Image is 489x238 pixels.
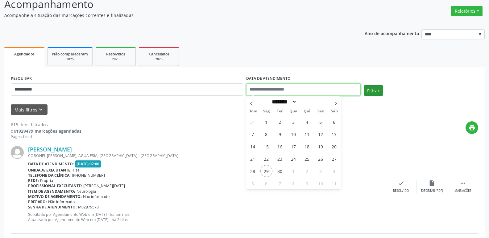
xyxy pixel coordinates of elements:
[28,189,75,194] b: Item de agendamento:
[28,161,74,167] b: Data de atendimento:
[260,116,272,128] span: Setembro 1, 2025
[260,165,272,177] span: Setembro 29, 2025
[28,183,82,188] b: Profissional executante:
[28,178,39,183] b: Rede:
[28,153,386,158] div: CORONEL [PERSON_NAME], AGUA FRIA, [GEOGRAPHIC_DATA] - [GEOGRAPHIC_DATA]
[75,160,101,167] span: [DATE] 07:00
[328,116,340,128] span: Setembro 6, 2025
[365,29,419,37] p: Ano de acompanhamento
[52,51,88,57] span: Não compareceram
[37,106,44,113] i: keyboard_arrow_down
[301,153,313,165] span: Setembro 25, 2025
[288,128,300,140] span: Setembro 10, 2025
[247,128,259,140] span: Setembro 7, 2025
[364,85,383,96] button: Filtrar
[83,183,125,188] span: [PERSON_NAME][DATE]
[16,128,81,134] strong: 1929479 marcações agendadas
[288,165,300,177] span: Outubro 1, 2025
[297,99,317,105] input: Year
[28,204,77,210] b: Senha de atendimento:
[40,178,53,183] span: Própria
[315,116,327,128] span: Setembro 5, 2025
[143,57,174,62] div: 2025
[11,146,24,159] img: img
[274,153,286,165] span: Setembro 23, 2025
[11,121,81,128] div: 615 itens filtrados
[274,116,286,128] span: Setembro 2, 2025
[28,167,72,173] b: Unidade executante:
[328,128,340,140] span: Setembro 13, 2025
[301,128,313,140] span: Setembro 11, 2025
[288,177,300,189] span: Outubro 8, 2025
[52,57,88,62] div: 2025
[4,12,341,18] p: Acompanhe a situação das marcações correntes e finalizadas
[259,109,273,113] span: Seg
[287,109,300,113] span: Qua
[247,153,259,165] span: Setembro 21, 2025
[273,109,287,113] span: Ter
[270,99,297,105] select: Month
[246,74,291,83] label: DATA DE ATENDIMENTO
[315,165,327,177] span: Outubro 3, 2025
[451,6,483,16] button: Relatórios
[301,177,313,189] span: Outubro 9, 2025
[315,128,327,140] span: Setembro 12, 2025
[315,153,327,165] span: Setembro 26, 2025
[328,177,340,189] span: Outubro 11, 2025
[106,51,125,57] span: Resolvidos
[28,212,386,222] p: Solicitado por Agendamento Web em [DATE] - há um mês Atualizado por Agendamento Web em [DATE] - h...
[11,104,48,115] button: Mais filtroskeyboard_arrow_down
[327,109,341,113] span: Sáb
[274,128,286,140] span: Setembro 9, 2025
[246,109,260,113] span: Dom
[301,116,313,128] span: Setembro 4, 2025
[301,165,313,177] span: Outubro 2, 2025
[149,51,169,57] span: Cancelados
[14,51,35,57] span: Agendados
[260,140,272,152] span: Setembro 15, 2025
[247,116,259,128] span: Agosto 31, 2025
[72,173,105,178] span: [PHONE_NUMBER]
[28,194,82,199] b: Motivo de agendamento:
[274,177,286,189] span: Outubro 7, 2025
[247,165,259,177] span: Setembro 28, 2025
[393,189,409,193] div: Resolvido
[466,121,478,134] button: print
[274,140,286,152] span: Setembro 16, 2025
[48,199,75,204] span: Não informado
[77,189,96,194] span: Neurologia
[398,180,404,187] i: check
[288,153,300,165] span: Setembro 24, 2025
[469,124,475,131] i: print
[247,140,259,152] span: Setembro 14, 2025
[328,165,340,177] span: Outubro 4, 2025
[11,128,81,134] div: de
[28,199,47,204] b: Preparo:
[421,189,443,193] div: Exportar (PDF)
[300,109,314,113] span: Qui
[100,57,131,62] div: 2025
[11,74,32,83] label: PESQUISAR
[73,167,80,173] span: Hse
[260,153,272,165] span: Setembro 22, 2025
[274,165,286,177] span: Setembro 30, 2025
[260,128,272,140] span: Setembro 8, 2025
[459,180,466,187] i: 
[328,140,340,152] span: Setembro 20, 2025
[288,140,300,152] span: Setembro 17, 2025
[315,140,327,152] span: Setembro 19, 2025
[78,204,99,210] span: M02879578
[315,177,327,189] span: Outubro 10, 2025
[11,134,81,139] div: Página 1 de 41
[454,189,471,193] div: Mais ações
[328,153,340,165] span: Setembro 27, 2025
[429,180,435,187] i: insert_drive_file
[28,146,72,153] a: [PERSON_NAME]
[28,173,71,178] b: Telefone da clínica:
[83,194,110,199] span: Não informado
[314,109,327,113] span: Sex
[301,140,313,152] span: Setembro 18, 2025
[288,116,300,128] span: Setembro 3, 2025
[247,177,259,189] span: Outubro 5, 2025
[260,177,272,189] span: Outubro 6, 2025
